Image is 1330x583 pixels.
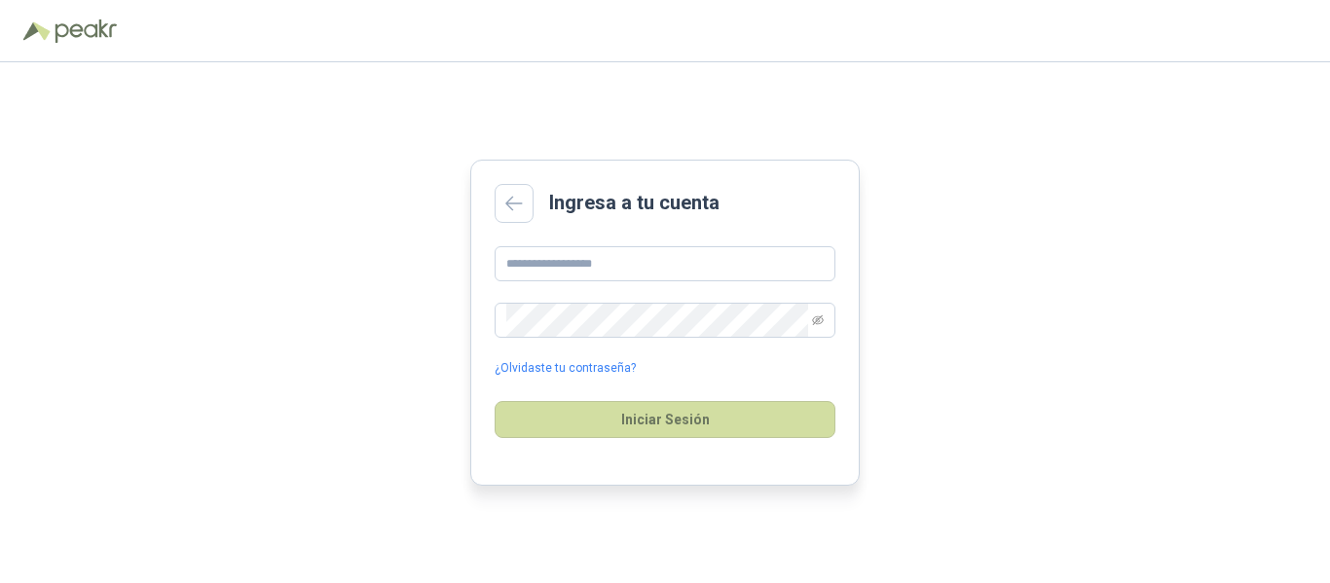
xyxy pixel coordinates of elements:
[812,314,824,326] span: eye-invisible
[55,19,117,43] img: Peakr
[495,401,835,438] button: Iniciar Sesión
[495,359,636,378] a: ¿Olvidaste tu contraseña?
[23,21,51,41] img: Logo
[549,188,720,218] h2: Ingresa a tu cuenta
